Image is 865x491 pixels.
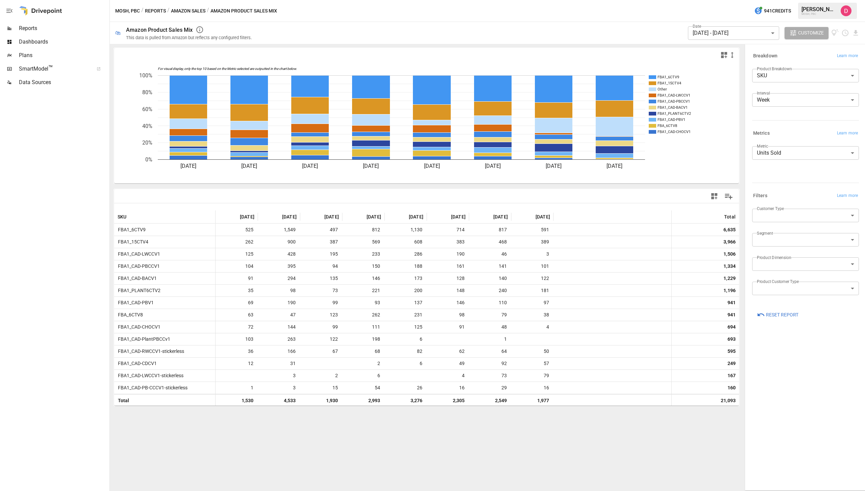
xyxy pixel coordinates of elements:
[388,236,423,248] span: 608
[472,224,508,236] span: 817
[346,370,381,382] span: 6
[303,236,339,248] span: 387
[261,395,297,407] span: 4,533
[693,23,701,29] label: Date
[303,224,339,236] span: 497
[430,382,466,394] span: 16
[721,189,736,204] button: Manage Columns
[430,285,466,296] span: 148
[841,5,851,16] div: Andrew Horton
[282,213,297,220] span: [DATE]
[346,382,381,394] span: 54
[430,321,466,333] span: 91
[219,309,254,321] span: 63
[658,130,691,134] text: FBA1_CAD-CHOCV1
[388,248,423,260] span: 286
[388,321,423,333] span: 125
[515,345,550,357] span: 50
[757,279,799,284] label: Product Customer Type
[430,394,466,406] span: 7
[324,213,339,220] span: [DATE]
[388,260,423,272] span: 188
[219,333,254,345] span: 103
[346,358,381,369] span: 2
[658,105,688,110] text: FBA1_CAD-BACV1
[139,72,152,79] text: 100%
[261,382,297,394] span: 3
[207,7,209,15] div: /
[388,297,423,309] span: 137
[752,309,803,321] button: Reset Report
[219,358,254,369] span: 12
[219,248,254,260] span: 125
[114,62,739,183] div: A chart.
[346,285,381,296] span: 221
[261,370,297,382] span: 3
[837,130,858,137] span: Learn more
[752,69,859,82] div: SKU
[115,227,146,232] span: FBA1_6CTV9
[546,163,562,169] text: [DATE]
[303,285,339,296] span: 73
[472,333,508,345] span: 1
[751,5,794,17] button: 941Credits
[472,321,508,333] span: 48
[837,1,856,20] button: Andrew Horton
[19,65,89,73] span: SmartModel
[658,87,667,92] text: Other
[219,285,254,296] span: 35
[472,309,508,321] span: 79
[261,297,297,309] span: 190
[261,260,297,272] span: 395
[115,239,148,244] span: FBA1_15CTV4
[723,248,736,260] div: 1,506
[346,236,381,248] span: 569
[346,248,381,260] span: 233
[727,321,736,333] div: 694
[388,333,423,345] span: 6
[115,263,160,269] span: FBA1_CAD-PBCCV1
[346,260,381,272] span: 150
[727,345,736,357] div: 595
[723,224,736,236] div: 6,635
[801,6,837,12] div: [PERSON_NAME]
[424,163,440,169] text: [DATE]
[721,395,736,407] div: 21,093
[303,321,339,333] span: 99
[798,29,824,37] span: Customize
[837,192,858,199] span: Learn more
[727,358,736,369] div: 249
[801,12,837,16] div: MOSH, PBC
[115,251,160,257] span: FBA1_CAD-LWCCV1
[115,288,160,293] span: FBA1_PLANT6CTV2
[219,236,254,248] span: 262
[515,370,550,382] span: 79
[19,24,108,32] span: Reports
[515,309,550,321] span: 38
[493,213,508,220] span: [DATE]
[388,224,423,236] span: 1,130
[19,51,108,59] span: Plans
[115,276,157,281] span: FBA1_CAD-BACV1
[346,224,381,236] span: 812
[831,27,839,39] button: View documentation
[303,345,339,357] span: 67
[346,273,381,284] span: 146
[430,309,466,321] span: 98
[219,273,254,284] span: 91
[658,81,681,85] text: FBA1_15CTV4
[388,273,423,284] span: 173
[219,297,254,309] span: 69
[302,163,318,169] text: [DATE]
[261,333,297,345] span: 263
[723,260,736,272] div: 1,334
[430,395,466,407] span: 2,305
[19,38,108,46] span: Dashboards
[515,358,550,369] span: 57
[115,398,129,403] span: Total
[261,273,297,284] span: 294
[115,361,157,366] span: FBA1_CAD-CDCV1
[430,236,466,248] span: 383
[219,224,254,236] span: 525
[785,27,829,39] button: Customize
